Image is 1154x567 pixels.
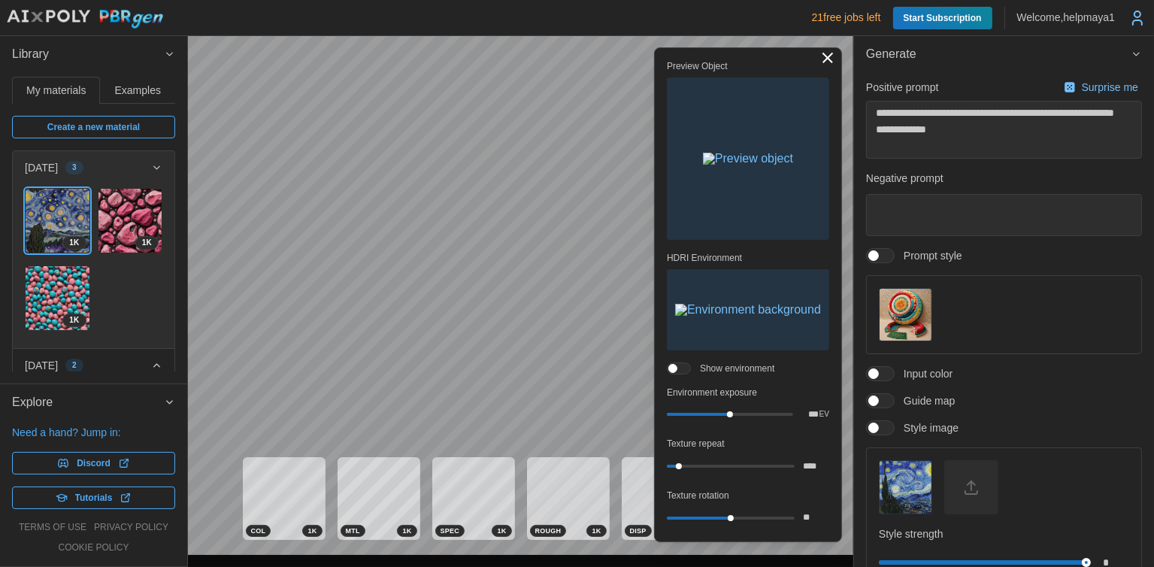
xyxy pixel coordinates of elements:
[879,288,932,341] button: Prompt style
[12,487,175,509] a: Tutorials
[13,151,174,184] button: [DATE]3
[441,526,460,536] span: SPEC
[12,116,175,138] a: Create a new material
[893,7,992,29] a: Start Subscription
[307,526,317,536] span: 1 K
[251,526,266,536] span: COL
[667,252,829,265] p: HDRI Environment
[1082,80,1141,95] p: Surprise me
[19,521,86,534] a: terms of use
[879,526,1129,541] p: Style strength
[895,420,959,435] span: Style image
[69,314,79,326] span: 1 K
[895,393,955,408] span: Guide map
[880,461,931,513] img: Style image
[895,366,953,381] span: Input color
[895,248,962,263] span: Prompt style
[402,526,411,536] span: 1 K
[25,188,90,253] a: fLRyguyK6KpHnef0jxyU1K
[879,460,932,514] button: Style image
[12,36,164,73] span: Library
[703,153,793,165] img: Preview object
[904,7,982,29] span: Start Subscription
[1060,77,1142,98] button: Surprise me
[667,269,829,350] button: Environment background
[866,36,1131,73] span: Generate
[98,188,163,253] a: RM5tOf1GdG23TuB75pLJ1K
[1017,10,1115,25] p: Welcome, helpmaya1
[817,47,838,68] button: Toggle viewport controls
[25,358,58,373] p: [DATE]
[592,526,601,536] span: 1 K
[819,411,829,418] p: EV
[69,237,79,249] span: 1 K
[98,189,162,253] img: RM5tOf1GdG23TuB75pLJ
[47,117,140,138] span: Create a new material
[25,160,58,175] p: [DATE]
[72,359,77,371] span: 2
[25,265,90,331] a: Y5JD1UZeZBo80lJBDHek1K
[667,438,829,450] p: Texture repeat
[6,9,164,29] img: AIxPoly PBRgen
[691,362,774,374] span: Show environment
[94,521,168,534] a: privacy policy
[667,490,829,502] p: Texture rotation
[13,184,174,348] div: [DATE]3
[12,384,164,421] span: Explore
[667,60,829,73] p: Preview Object
[77,453,111,474] span: Discord
[535,526,562,536] span: ROUGH
[346,526,360,536] span: MTL
[26,189,89,253] img: fLRyguyK6KpHnef0jxyU
[497,526,506,536] span: 1 K
[142,237,152,249] span: 1 K
[58,541,129,554] a: cookie policy
[630,526,647,536] span: DISP
[26,85,86,96] span: My materials
[12,452,175,475] a: Discord
[72,162,77,174] span: 3
[675,304,821,316] img: Environment background
[854,36,1154,73] button: Generate
[880,289,931,341] img: Prompt style
[866,171,1142,186] p: Negative prompt
[667,387,829,399] p: Environment exposure
[26,266,89,330] img: Y5JD1UZeZBo80lJBDHek
[12,425,175,440] p: Need a hand? Jump in:
[13,349,174,382] button: [DATE]2
[667,77,829,240] button: Preview object
[866,80,938,95] p: Positive prompt
[75,487,113,508] span: Tutorials
[812,10,881,25] p: 21 free jobs left
[115,85,161,96] span: Examples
